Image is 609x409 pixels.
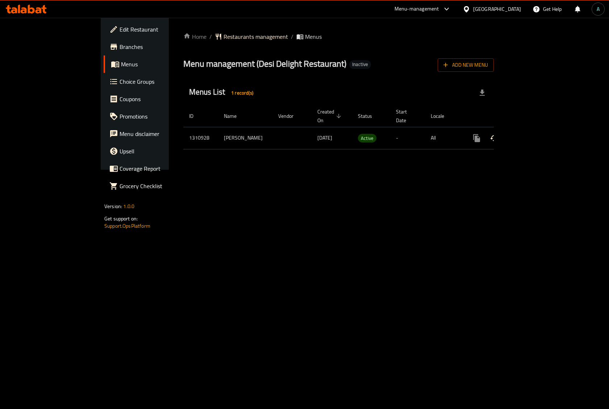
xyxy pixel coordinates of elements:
[104,202,122,211] span: Version:
[120,25,197,34] span: Edit Restaurant
[358,112,381,120] span: Status
[183,105,543,149] table: enhanced table
[468,129,485,147] button: more
[104,21,203,38] a: Edit Restaurant
[123,202,134,211] span: 1.0.0
[120,182,197,190] span: Grocery Checklist
[390,127,425,149] td: -
[104,125,203,142] a: Menu disclaimer
[104,160,203,177] a: Coverage Report
[224,112,246,120] span: Name
[120,129,197,138] span: Menu disclaimer
[291,32,293,41] li: /
[215,32,288,41] a: Restaurants management
[305,32,322,41] span: Menus
[104,142,203,160] a: Upsell
[443,61,488,70] span: Add New Menu
[104,108,203,125] a: Promotions
[183,32,494,41] nav: breadcrumb
[227,90,258,96] span: 1 record(s)
[349,61,371,67] span: Inactive
[120,95,197,103] span: Coupons
[425,127,462,149] td: All
[278,112,303,120] span: Vendor
[209,32,212,41] li: /
[597,5,600,13] span: A
[120,77,197,86] span: Choice Groups
[317,133,332,142] span: [DATE]
[474,84,491,102] div: Export file
[121,60,197,69] span: Menus
[120,42,197,51] span: Branches
[462,105,543,127] th: Actions
[227,87,258,99] div: Total records count
[349,60,371,69] div: Inactive
[395,5,439,13] div: Menu-management
[224,32,288,41] span: Restaurants management
[104,214,138,223] span: Get support on:
[104,90,203,108] a: Coupons
[120,112,197,121] span: Promotions
[183,55,346,72] span: Menu management ( Desi Delight Restaurant )
[438,58,494,72] button: Add New Menu
[473,5,521,13] div: [GEOGRAPHIC_DATA]
[189,112,203,120] span: ID
[431,112,454,120] span: Locale
[485,129,503,147] button: Change Status
[218,127,272,149] td: [PERSON_NAME]
[104,177,203,195] a: Grocery Checklist
[189,87,258,99] h2: Menus List
[104,73,203,90] a: Choice Groups
[120,164,197,173] span: Coverage Report
[358,134,376,142] span: Active
[104,38,203,55] a: Branches
[396,107,416,125] span: Start Date
[120,147,197,156] span: Upsell
[104,55,203,73] a: Menus
[104,221,150,231] a: Support.OpsPlatform
[317,107,343,125] span: Created On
